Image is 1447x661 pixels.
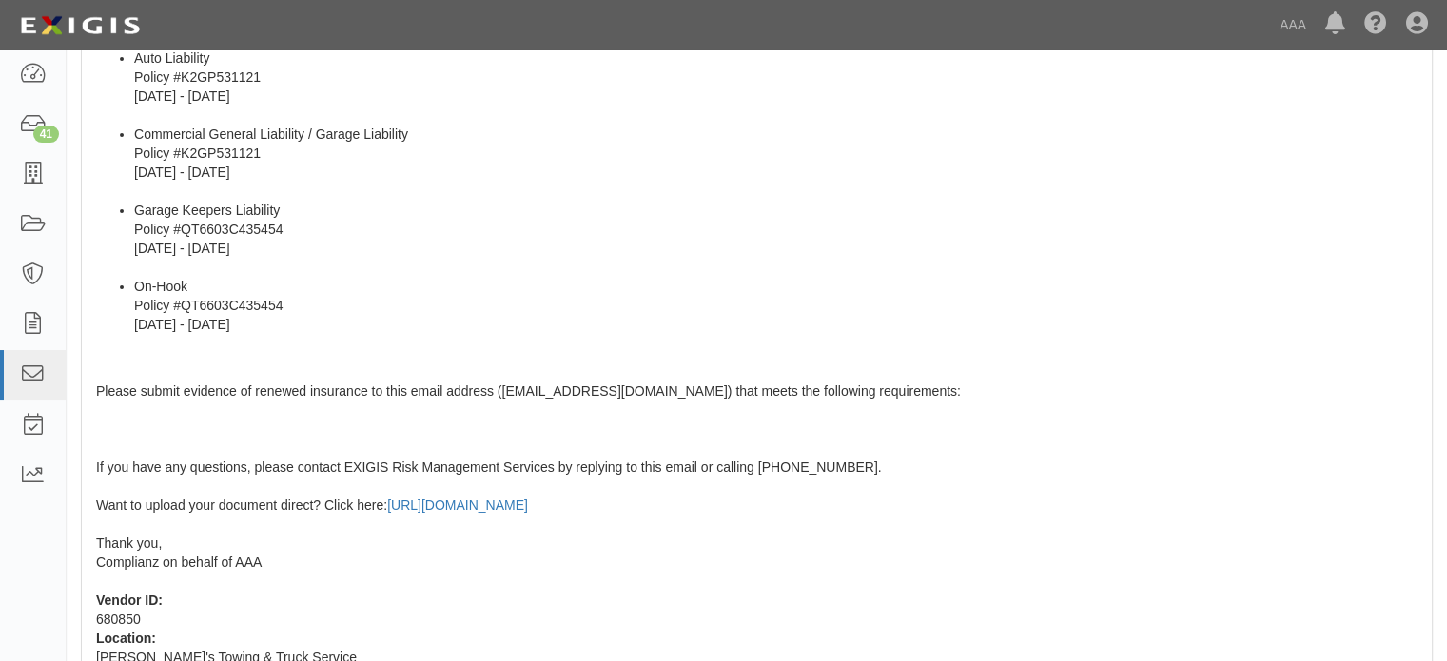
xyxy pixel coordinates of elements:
li: Garage Keepers Liability Policy #QT6603C435454 [DATE] - [DATE] [134,201,1418,277]
li: Commercial General Liability / Garage Liability Policy #K2GP531121 [DATE] - [DATE] [134,125,1418,201]
li: On-Hook Policy #QT6603C435454 [DATE] - [DATE] [134,277,1418,334]
i: Help Center - Complianz [1364,13,1387,36]
b: Location: [96,631,156,646]
a: [URL][DOMAIN_NAME] [387,497,528,513]
a: AAA [1270,6,1316,44]
b: Vendor ID: [96,593,163,608]
div: 41 [33,126,59,143]
li: Auto Liability Policy #K2GP531121 [DATE] - [DATE] [134,49,1418,125]
img: logo-5460c22ac91f19d4615b14bd174203de0afe785f0fc80cf4dbbc73dc1793850b.png [14,9,146,43]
